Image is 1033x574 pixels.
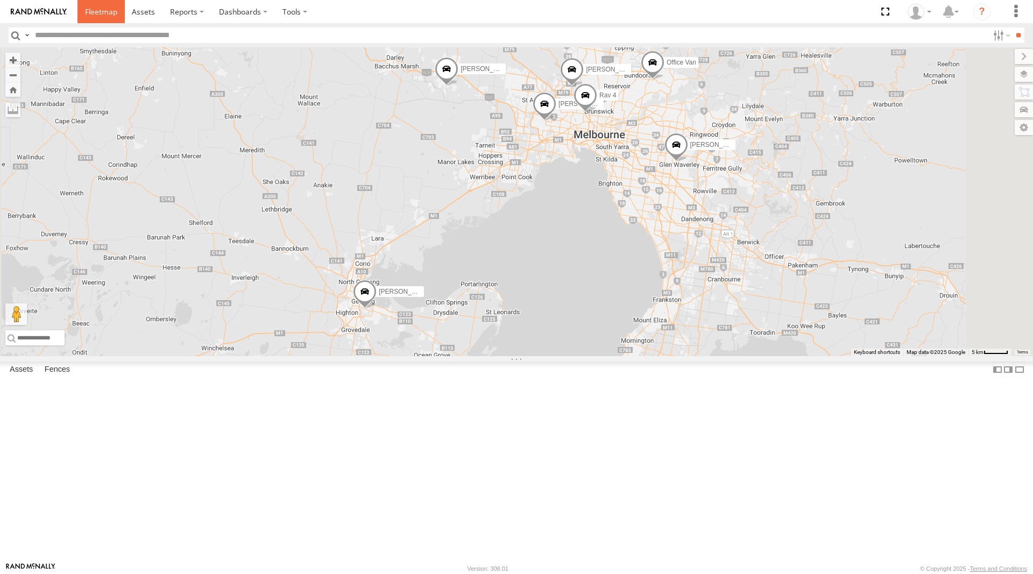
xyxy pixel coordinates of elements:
label: Dock Summary Table to the Left [992,362,1003,377]
span: Map data ©2025 Google [907,349,965,355]
label: Fences [39,362,75,377]
img: rand-logo.svg [11,8,67,16]
a: Visit our Website [6,563,55,574]
button: Zoom Home [5,82,20,97]
span: [PERSON_NAME] [558,101,612,108]
a: Terms (opens in new tab) [1017,350,1028,355]
span: [PERSON_NAME] [586,66,639,74]
label: Map Settings [1015,120,1033,135]
i: ? [973,3,990,20]
span: 5 km [972,349,984,355]
div: © Copyright 2025 - [920,565,1027,572]
span: [PERSON_NAME] [461,65,514,73]
label: Hide Summary Table [1014,362,1025,377]
label: Dock Summary Table to the Right [1003,362,1014,377]
button: Map Scale: 5 km per 42 pixels [968,349,1011,356]
label: Assets [4,362,38,377]
span: [PERSON_NAME] [690,141,744,148]
label: Search Query [23,27,31,43]
a: Terms and Conditions [970,565,1027,572]
button: Drag Pegman onto the map to open Street View [5,303,27,325]
label: Measure [5,102,20,117]
button: Keyboard shortcuts [854,349,900,356]
button: Zoom in [5,53,20,67]
span: [PERSON_NAME] [379,288,432,296]
span: Office Van [667,59,696,67]
button: Zoom out [5,67,20,82]
label: Search Filter Options [989,27,1012,43]
span: Rav 4 [599,91,616,99]
div: Bruce Swift [904,4,935,20]
div: Version: 308.01 [468,565,508,572]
